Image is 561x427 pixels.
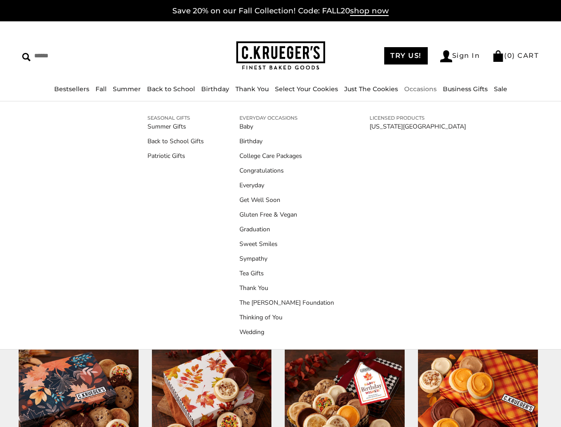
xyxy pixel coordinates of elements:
a: Birthday [201,85,229,93]
a: Back to School Gifts [147,137,204,146]
a: Patriotic Gifts [147,151,204,161]
a: Thinking of You [239,313,334,322]
a: Thank You [235,85,269,93]
a: Just The Cookies [344,85,398,93]
a: LICENSED PRODUCTS [370,114,466,122]
a: Get Well Soon [239,195,334,205]
span: shop now [350,6,389,16]
a: Bestsellers [54,85,89,93]
a: Gluten Free & Vegan [239,210,334,219]
a: The [PERSON_NAME] Foundation [239,298,334,307]
a: Summer Gifts [147,122,204,131]
a: Save 20% on our Fall Collection! Code: FALL20shop now [172,6,389,16]
a: College Care Packages [239,151,334,161]
a: Sympathy [239,254,334,263]
a: Back to School [147,85,195,93]
a: Birthday [239,137,334,146]
a: Sale [494,85,507,93]
img: Search [22,53,31,61]
a: Thank You [239,283,334,293]
img: C.KRUEGER'S [236,41,325,70]
a: TRY US! [384,47,428,64]
a: EVERYDAY OCCASIONS [239,114,334,122]
a: Tea Gifts [239,269,334,278]
a: Occasions [404,85,437,93]
span: 0 [507,51,513,60]
img: Bag [492,50,504,62]
a: Everyday [239,181,334,190]
input: Search [22,49,140,63]
a: Select Your Cookies [275,85,338,93]
a: Business Gifts [443,85,488,93]
a: [US_STATE][GEOGRAPHIC_DATA] [370,122,466,131]
img: Account [440,50,452,62]
a: Baby [239,122,334,131]
a: Sweet Smiles [239,239,334,249]
a: Summer [113,85,141,93]
a: SEASONAL GIFTS [147,114,204,122]
a: Congratulations [239,166,334,175]
a: (0) CART [492,51,539,60]
a: Graduation [239,225,334,234]
a: Wedding [239,327,334,337]
a: Sign In [440,50,480,62]
a: Fall [95,85,107,93]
